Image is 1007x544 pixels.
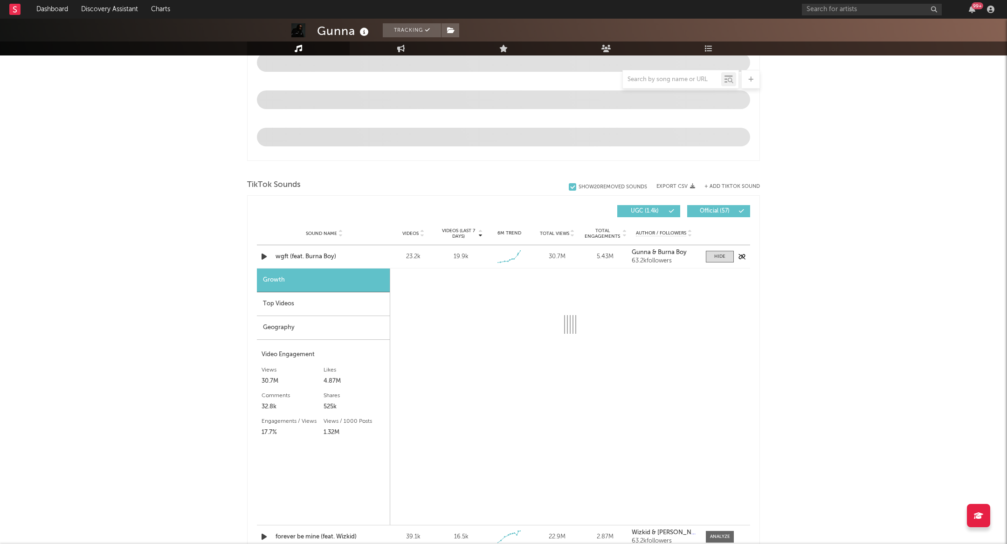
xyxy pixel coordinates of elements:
[704,184,760,189] button: + Add TikTok Sound
[972,2,983,9] div: 99 +
[632,530,697,536] a: Wizkid & [PERSON_NAME]
[257,316,390,340] div: Geography
[969,6,975,13] button: 99+
[632,258,697,264] div: 63.2k followers
[440,228,477,239] span: Videos (last 7 days)
[317,23,371,39] div: Gunna
[306,231,337,236] span: Sound Name
[536,532,579,542] div: 22.9M
[584,252,627,262] div: 5.43M
[262,365,324,376] div: Views
[324,416,386,427] div: Views / 1000 Posts
[324,376,386,387] div: 4.87M
[454,532,469,542] div: 16.5k
[632,249,687,255] strong: Gunna & Burna Boy
[454,252,469,262] div: 19.9k
[383,23,441,37] button: Tracking
[656,184,695,189] button: Export CSV
[276,252,373,262] a: wgft (feat. Burna Boy)
[324,365,386,376] div: Likes
[402,231,419,236] span: Videos
[693,208,736,214] span: Official ( 57 )
[324,390,386,401] div: Shares
[488,230,531,237] div: 6M Trend
[392,252,435,262] div: 23.2k
[632,249,697,256] a: Gunna & Burna Boy
[540,231,569,236] span: Total Views
[584,228,621,239] span: Total Engagements
[392,532,435,542] div: 39.1k
[262,376,324,387] div: 30.7M
[623,208,666,214] span: UGC ( 1.4k )
[262,349,385,360] div: Video Engagement
[687,205,750,217] button: Official(57)
[579,184,647,190] div: Show 20 Removed Sounds
[247,179,301,191] span: TikTok Sounds
[324,401,386,413] div: 525k
[623,76,721,83] input: Search by song name or URL
[257,292,390,316] div: Top Videos
[276,532,373,542] a: forever be mine (feat. Wizkid)
[262,401,324,413] div: 32.8k
[802,4,942,15] input: Search for artists
[262,416,324,427] div: Engagements / Views
[324,427,386,438] div: 1.32M
[536,252,579,262] div: 30.7M
[617,205,680,217] button: UGC(1.4k)
[262,427,324,438] div: 17.7%
[632,530,705,536] strong: Wizkid & [PERSON_NAME]
[257,269,390,292] div: Growth
[584,532,627,542] div: 2.87M
[636,230,686,236] span: Author / Followers
[695,184,760,189] button: + Add TikTok Sound
[262,390,324,401] div: Comments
